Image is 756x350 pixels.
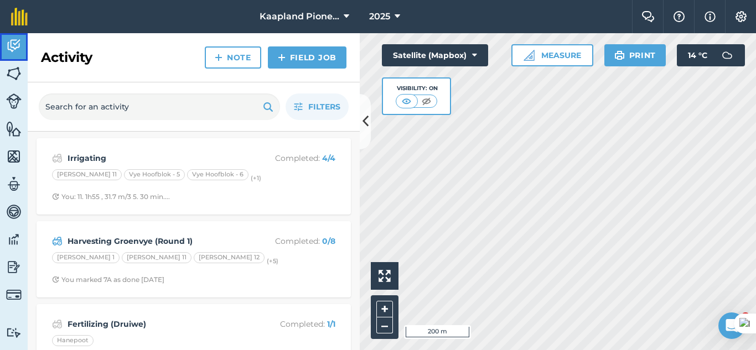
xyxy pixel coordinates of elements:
button: 14 °C [677,44,745,66]
button: Print [604,44,666,66]
img: svg+xml;base64,PHN2ZyB4bWxucz0iaHR0cDovL3d3dy53My5vcmcvMjAwMC9zdmciIHdpZHRoPSIxNCIgaGVpZ2h0PSIyNC... [215,51,222,64]
div: [PERSON_NAME] 11 [122,252,191,263]
a: Field Job [268,46,346,69]
strong: Fertilizing (Druiwe) [68,318,243,330]
img: svg+xml;base64,PHN2ZyB4bWxucz0iaHR0cDovL3d3dy53My5vcmcvMjAwMC9zdmciIHdpZHRoPSI1MCIgaGVpZ2h0PSI0MC... [400,96,413,107]
img: Clock with arrow pointing clockwise [52,276,59,283]
img: svg+xml;base64,PHN2ZyB4bWxucz0iaHR0cDovL3d3dy53My5vcmcvMjAwMC9zdmciIHdpZHRoPSI1NiIgaGVpZ2h0PSI2MC... [6,148,22,165]
img: svg+xml;base64,PHN2ZyB4bWxucz0iaHR0cDovL3d3dy53My5vcmcvMjAwMC9zdmciIHdpZHRoPSI1NiIgaGVpZ2h0PSI2MC... [6,65,22,82]
img: A question mark icon [672,11,686,22]
h2: Activity [41,49,92,66]
iframe: Intercom live chat [718,312,745,339]
img: svg+xml;base64,PHN2ZyB4bWxucz0iaHR0cDovL3d3dy53My5vcmcvMjAwMC9zdmciIHdpZHRoPSIxNCIgaGVpZ2h0PSIyNC... [278,51,286,64]
div: Hanepoot [52,335,94,346]
input: Search for an activity [39,93,280,120]
strong: 4 / 4 [322,153,335,163]
a: Harvesting Groenvye (Round 1)Completed: 0/8[PERSON_NAME] 1[PERSON_NAME] 11[PERSON_NAME] 12(+5)Clo... [43,228,344,291]
strong: Irrigating [68,152,243,164]
img: svg+xml;base64,PHN2ZyB4bWxucz0iaHR0cDovL3d3dy53My5vcmcvMjAwMC9zdmciIHdpZHRoPSIxOSIgaGVpZ2h0PSIyNC... [614,49,625,62]
div: Visibility: On [396,84,438,93]
img: svg+xml;base64,PD94bWwgdmVyc2lvbj0iMS4wIiBlbmNvZGluZz0idXRmLTgiPz4KPCEtLSBHZW5lcmF0b3I6IEFkb2JlIE... [6,327,22,338]
img: svg+xml;base64,PHN2ZyB4bWxucz0iaHR0cDovL3d3dy53My5vcmcvMjAwMC9zdmciIHdpZHRoPSI1MCIgaGVpZ2h0PSI0MC... [420,96,433,107]
div: [PERSON_NAME] 1 [52,252,120,263]
div: [PERSON_NAME] 11 [52,169,122,180]
strong: 0 / 8 [322,236,335,246]
img: Two speech bubbles overlapping with the left bubble in the forefront [641,11,655,22]
div: Vye Hoofblok - 6 [187,169,248,180]
p: Completed : [247,152,335,164]
img: svg+xml;base64,PHN2ZyB4bWxucz0iaHR0cDovL3d3dy53My5vcmcvMjAwMC9zdmciIHdpZHRoPSI1NiIgaGVpZ2h0PSI2MC... [6,121,22,137]
p: Completed : [247,318,335,330]
strong: Harvesting Groenvye (Round 1) [68,235,243,247]
img: svg+xml;base64,PD94bWwgdmVyc2lvbj0iMS4wIiBlbmNvZGluZz0idXRmLTgiPz4KPCEtLSBHZW5lcmF0b3I6IEFkb2JlIE... [6,231,22,248]
img: svg+xml;base64,PD94bWwgdmVyc2lvbj0iMS4wIiBlbmNvZGluZz0idXRmLTgiPz4KPCEtLSBHZW5lcmF0b3I6IEFkb2JlIE... [52,152,63,165]
img: svg+xml;base64,PD94bWwgdmVyc2lvbj0iMS4wIiBlbmNvZGluZz0idXRmLTgiPz4KPCEtLSBHZW5lcmF0b3I6IEFkb2JlIE... [52,317,63,331]
div: You: 11. 1h55 , 31.7 m/3 5. 30 min.... [52,192,170,201]
img: fieldmargin Logo [11,8,28,25]
span: 2 [741,312,750,321]
img: svg+xml;base64,PD94bWwgdmVyc2lvbj0iMS4wIiBlbmNvZGluZz0idXRmLTgiPz4KPCEtLSBHZW5lcmF0b3I6IEFkb2JlIE... [6,203,22,220]
img: svg+xml;base64,PD94bWwgdmVyc2lvbj0iMS4wIiBlbmNvZGluZz0idXRmLTgiPz4KPCEtLSBHZW5lcmF0b3I6IEFkb2JlIE... [716,44,738,66]
a: Note [205,46,261,69]
div: You marked 7A as done [DATE] [52,275,164,284]
img: svg+xml;base64,PHN2ZyB4bWxucz0iaHR0cDovL3d3dy53My5vcmcvMjAwMC9zdmciIHdpZHRoPSIxNyIgaGVpZ2h0PSIxNy... [705,10,716,23]
small: (+ 5 ) [267,257,278,265]
button: + [376,301,393,317]
img: svg+xml;base64,PD94bWwgdmVyc2lvbj0iMS4wIiBlbmNvZGluZz0idXRmLTgiPz4KPCEtLSBHZW5lcmF0b3I6IEFkb2JlIE... [6,93,22,109]
p: Completed : [247,235,335,247]
div: [PERSON_NAME] 12 [194,252,265,263]
img: svg+xml;base64,PD94bWwgdmVyc2lvbj0iMS4wIiBlbmNvZGluZz0idXRmLTgiPz4KPCEtLSBHZW5lcmF0b3I6IEFkb2JlIE... [52,234,63,248]
img: svg+xml;base64,PD94bWwgdmVyc2lvbj0iMS4wIiBlbmNvZGluZz0idXRmLTgiPz4KPCEtLSBHZW5lcmF0b3I6IEFkb2JlIE... [6,176,22,192]
img: svg+xml;base64,PD94bWwgdmVyc2lvbj0iMS4wIiBlbmNvZGluZz0idXRmLTgiPz4KPCEtLSBHZW5lcmF0b3I6IEFkb2JlIE... [6,38,22,54]
span: Filters [308,101,340,113]
button: Measure [511,44,593,66]
img: Four arrows, one pointing top left, one top right, one bottom right and the last bottom left [379,270,391,282]
img: Ruler icon [524,50,535,61]
button: – [376,317,393,333]
span: 2025 [369,10,390,23]
img: svg+xml;base64,PD94bWwgdmVyc2lvbj0iMS4wIiBlbmNvZGluZz0idXRmLTgiPz4KPCEtLSBHZW5lcmF0b3I6IEFkb2JlIE... [6,287,22,302]
div: Vye Hoofblok - 5 [124,169,185,180]
span: 14 ° C [688,44,707,66]
img: Clock with arrow pointing clockwise [52,193,59,200]
img: A cog icon [734,11,748,22]
span: Kaapland Pioneer [260,10,339,23]
img: svg+xml;base64,PHN2ZyB4bWxucz0iaHR0cDovL3d3dy53My5vcmcvMjAwMC9zdmciIHdpZHRoPSIxOSIgaGVpZ2h0PSIyNC... [263,100,273,113]
button: Satellite (Mapbox) [382,44,488,66]
a: IrrigatingCompleted: 4/4[PERSON_NAME] 11Vye Hoofblok - 5Vye Hoofblok - 6(+1)Clock with arrow poin... [43,145,344,208]
small: (+ 1 ) [251,174,261,182]
button: Filters [286,93,349,120]
strong: 1 / 1 [327,319,335,329]
img: svg+xml;base64,PD94bWwgdmVyc2lvbj0iMS4wIiBlbmNvZGluZz0idXRmLTgiPz4KPCEtLSBHZW5lcmF0b3I6IEFkb2JlIE... [6,259,22,275]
